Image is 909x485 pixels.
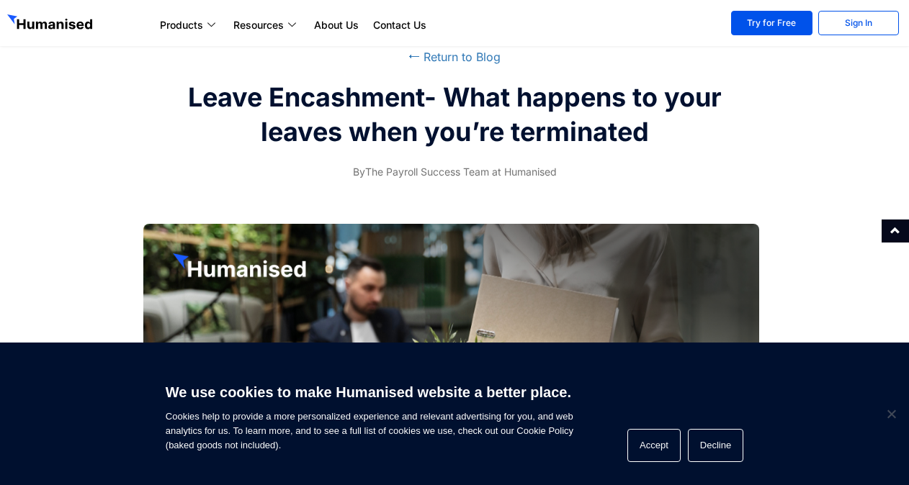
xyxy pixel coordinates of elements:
span: The Payroll Success Team at Humanised [353,163,557,181]
span: Cookies help to provide a more personalized experience and relevant advertising for you, and web ... [166,375,573,453]
h2: Leave Encashment- What happens to your leaves when you’re terminated [186,80,722,149]
a: Contact Us [366,17,434,34]
button: Decline [688,429,743,462]
a: About Us [307,17,366,34]
a: Resources [226,17,307,34]
h6: We use cookies to make Humanised website a better place. [166,382,573,402]
a: ⭠ Return to Blog [408,50,501,64]
a: Sign In [818,11,899,35]
a: Try for Free [731,11,812,35]
a: Products [153,17,226,34]
span: By [353,166,365,178]
span: Decline [884,407,898,421]
button: Accept [627,429,681,462]
img: GetHumanised Logo [7,14,95,33]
